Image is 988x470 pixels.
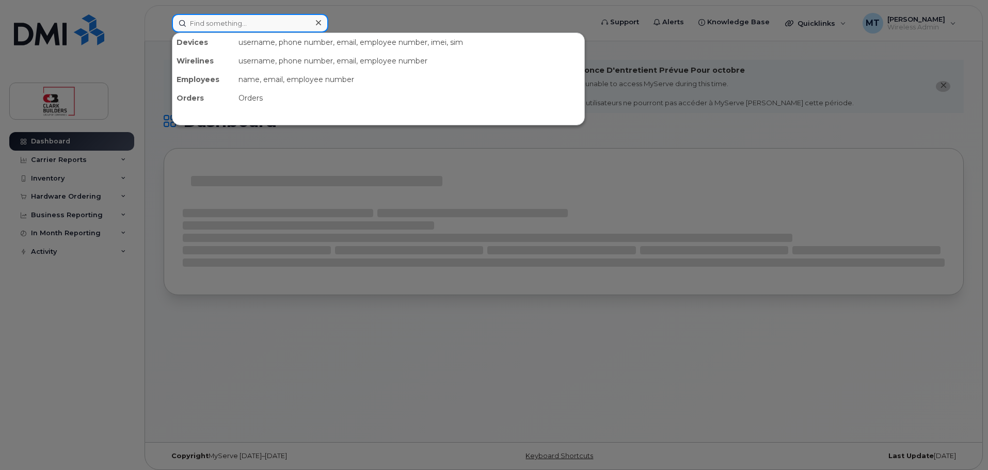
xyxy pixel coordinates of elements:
div: username, phone number, email, employee number [234,52,584,70]
div: Employees [172,70,234,89]
div: name, email, employee number [234,70,584,89]
div: Wirelines [172,52,234,70]
div: Orders [172,89,234,107]
div: Devices [172,33,234,52]
div: username, phone number, email, employee number, imei, sim [234,33,584,52]
div: Orders [234,89,584,107]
